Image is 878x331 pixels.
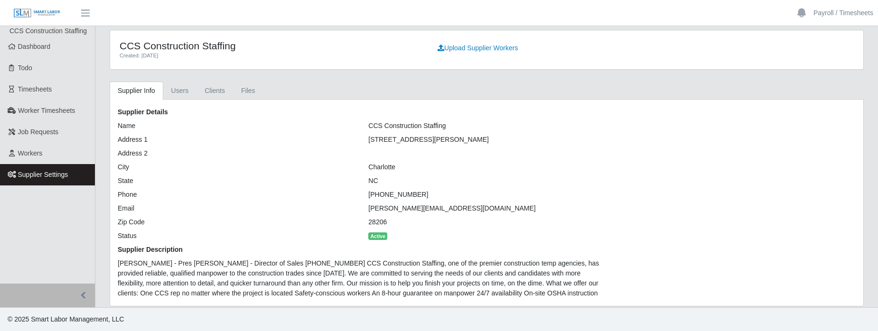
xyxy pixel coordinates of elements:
[118,246,183,253] b: Supplier Description
[18,64,32,72] span: Todo
[361,121,612,131] div: CCS Construction Staffing
[361,203,612,213] div: [PERSON_NAME][EMAIL_ADDRESS][DOMAIN_NAME]
[233,82,263,100] a: Files
[8,315,124,323] span: © 2025 Smart Labor Management, LLC
[361,162,612,172] div: Charlotte
[431,40,524,56] a: Upload Supplier Workers
[111,148,361,158] div: Address 2
[120,52,417,60] div: Created: [DATE]
[18,43,51,50] span: Dashboard
[361,176,612,186] div: NC
[18,149,43,157] span: Workers
[111,176,361,186] div: State
[196,82,233,100] a: Clients
[163,82,197,100] a: Users
[111,258,612,298] div: [PERSON_NAME] - Pres [PERSON_NAME] - Director of Sales [PHONE_NUMBER] CCS Construction Staffing, ...
[111,217,361,227] div: Zip Code
[813,8,873,18] a: Payroll / Timesheets
[18,107,75,114] span: Worker Timesheets
[111,121,361,131] div: Name
[110,82,163,100] a: Supplier Info
[111,203,361,213] div: Email
[361,217,612,227] div: 28206
[111,162,361,172] div: City
[361,190,612,200] div: [PHONE_NUMBER]
[9,27,87,35] span: CCS Construction Staffing
[368,232,387,240] span: Active
[18,128,59,136] span: Job Requests
[120,40,417,52] h4: CCS Construction Staffing
[18,171,68,178] span: Supplier Settings
[111,231,361,241] div: Status
[118,108,168,116] b: Supplier Details
[111,190,361,200] div: Phone
[361,135,612,145] div: [STREET_ADDRESS][PERSON_NAME]
[18,85,52,93] span: Timesheets
[13,8,61,18] img: SLM Logo
[111,135,361,145] div: Address 1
